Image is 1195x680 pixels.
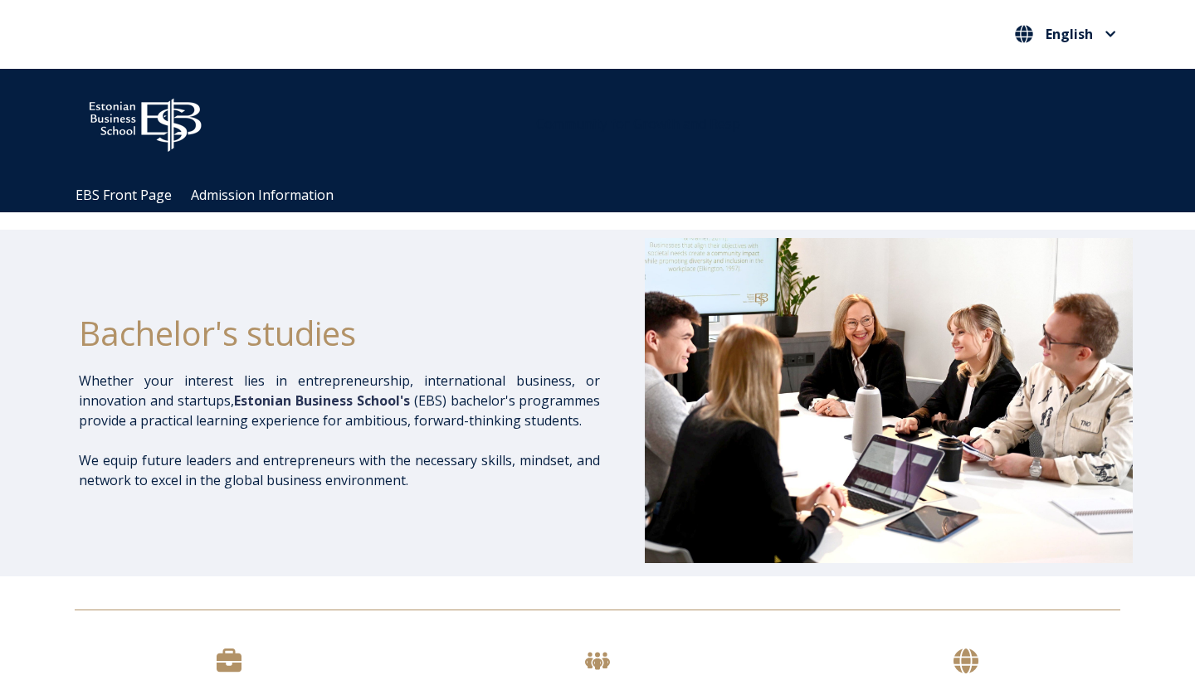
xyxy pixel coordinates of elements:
[79,371,600,430] p: Whether your interest lies in entrepreneurship, international business, or innovation and startup...
[1011,21,1120,48] nav: Select your language
[79,313,600,354] h1: Bachelor's studies
[79,450,600,490] p: We equip future leaders and entrepreneurs with the necessary skills, mindset, and network to exce...
[75,85,216,157] img: ebs_logo2016_white
[536,114,740,133] span: Community for Growth and Resp
[645,238,1133,563] img: Bachelor's at EBS
[66,178,1145,212] div: Navigation Menu
[76,186,172,204] a: EBS Front Page
[1011,21,1120,47] button: English
[1046,27,1093,41] span: English
[234,391,410,410] span: Estonian Business School's
[191,186,334,204] a: Admission Information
